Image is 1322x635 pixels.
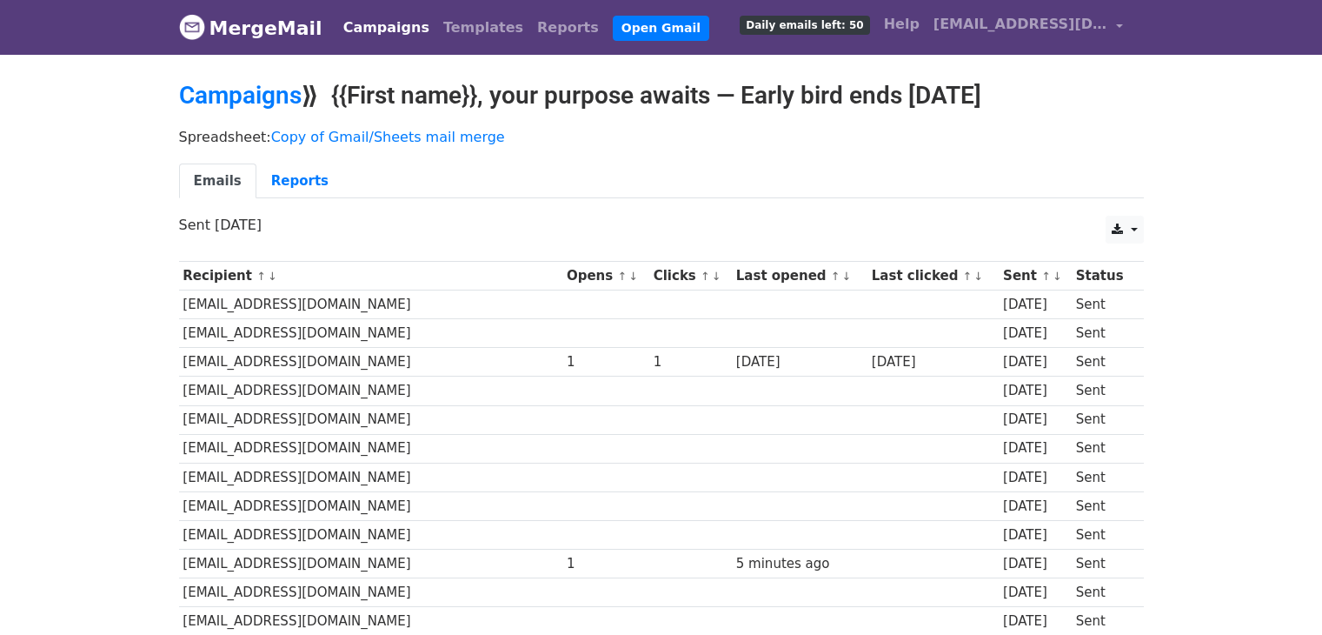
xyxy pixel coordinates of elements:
td: Sent [1072,520,1134,549]
a: Campaigns [336,10,436,45]
div: [DATE] [1003,583,1067,603]
td: [EMAIL_ADDRESS][DOMAIN_NAME] [179,578,563,607]
td: [EMAIL_ADDRESS][DOMAIN_NAME] [179,520,563,549]
th: Clicks [649,262,732,291]
a: ↑ [963,270,973,283]
div: 1 [567,554,645,574]
th: Opens [562,262,649,291]
td: [EMAIL_ADDRESS][DOMAIN_NAME] [179,348,563,377]
a: ↓ [973,270,983,283]
a: Templates [436,10,530,45]
th: Recipient [179,262,563,291]
div: 1 [654,352,727,372]
td: Sent [1072,434,1134,463]
a: Reports [530,10,606,45]
td: Sent [1072,463,1134,491]
div: [DATE] [1003,554,1067,574]
div: [DATE] [1003,612,1067,632]
a: ↓ [712,270,721,283]
td: [EMAIL_ADDRESS][DOMAIN_NAME] [179,291,563,319]
td: [EMAIL_ADDRESS][DOMAIN_NAME] [179,491,563,520]
a: ↑ [1041,270,1051,283]
a: ↓ [1053,270,1062,283]
div: 5 minutes ago [736,554,863,574]
td: [EMAIL_ADDRESS][DOMAIN_NAME] [179,434,563,463]
div: [DATE] [736,352,863,372]
td: Sent [1072,319,1134,348]
a: Copy of Gmail/Sheets mail merge [271,129,505,145]
h2: ⟫ {{First name}}, your purpose awaits — Early bird ends [DATE] [179,81,1144,110]
td: Sent [1072,550,1134,578]
div: [DATE] [1003,497,1067,517]
td: Sent [1072,377,1134,405]
a: Campaigns [179,81,302,110]
div: [DATE] [872,352,995,372]
a: Reports [256,164,343,199]
div: [DATE] [1003,438,1067,458]
a: ↑ [831,270,840,283]
div: [DATE] [1003,352,1067,372]
a: ↓ [628,270,638,283]
a: ↑ [617,270,627,283]
div: [DATE] [1003,295,1067,315]
a: Daily emails left: 50 [733,7,876,42]
th: Last opened [732,262,867,291]
div: [DATE] [1003,381,1067,401]
td: Sent [1072,491,1134,520]
td: [EMAIL_ADDRESS][DOMAIN_NAME] [179,319,563,348]
p: Sent [DATE] [179,216,1144,234]
a: Help [877,7,927,42]
td: Sent [1072,405,1134,434]
div: [DATE] [1003,525,1067,545]
span: [EMAIL_ADDRESS][DOMAIN_NAME] [933,14,1107,35]
td: Sent [1072,291,1134,319]
td: Sent [1072,578,1134,607]
td: [EMAIL_ADDRESS][DOMAIN_NAME] [179,463,563,491]
span: Daily emails left: 50 [740,16,869,35]
div: [DATE] [1003,468,1067,488]
a: ↓ [268,270,277,283]
td: [EMAIL_ADDRESS][DOMAIN_NAME] [179,377,563,405]
div: [DATE] [1003,324,1067,344]
th: Last clicked [867,262,999,291]
a: ↓ [842,270,852,283]
th: Status [1072,262,1134,291]
a: ↑ [701,270,710,283]
td: [EMAIL_ADDRESS][DOMAIN_NAME] [179,550,563,578]
a: MergeMail [179,10,322,46]
div: 1 [567,352,645,372]
td: [EMAIL_ADDRESS][DOMAIN_NAME] [179,405,563,434]
th: Sent [999,262,1072,291]
p: Spreadsheet: [179,128,1144,146]
div: [DATE] [1003,410,1067,430]
a: [EMAIL_ADDRESS][DOMAIN_NAME] [927,7,1130,48]
a: ↑ [256,270,266,283]
a: Open Gmail [613,16,709,41]
img: MergeMail logo [179,14,205,40]
td: Sent [1072,348,1134,377]
a: Emails [179,164,256,199]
